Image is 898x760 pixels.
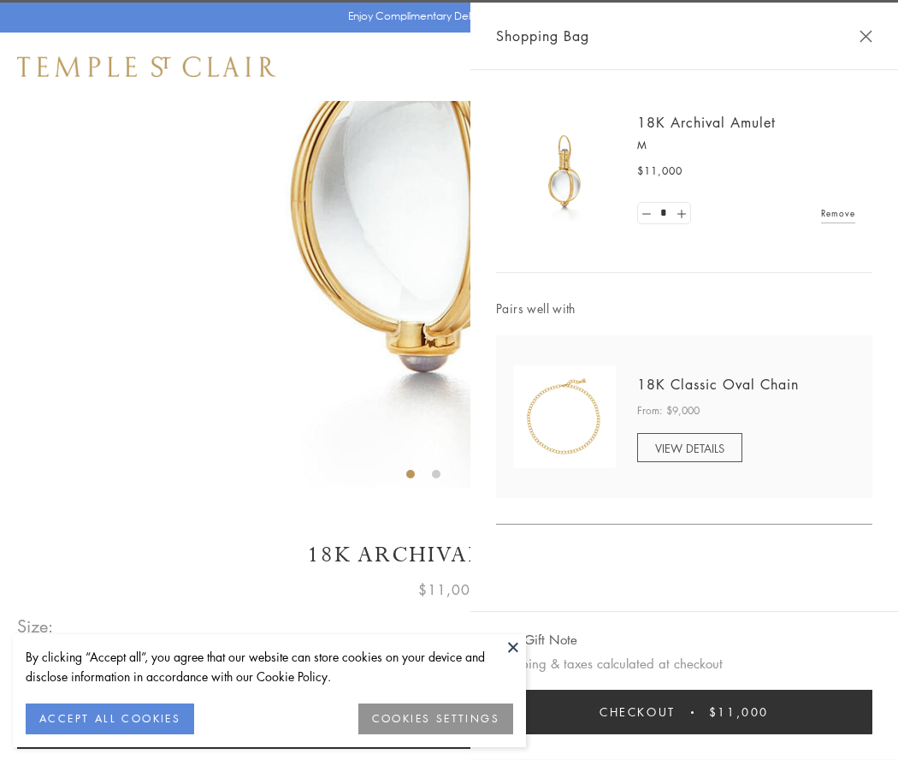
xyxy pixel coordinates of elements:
[821,204,855,223] a: Remove
[637,375,799,394] a: 18K Classic Oval Chain
[637,402,700,419] span: From: $9,000
[26,647,513,686] div: By clicking “Accept all”, you agree that our website can store cookies on your device and disclos...
[496,629,577,650] button: Add Gift Note
[17,612,55,640] span: Size:
[655,440,724,456] span: VIEW DETAILS
[418,579,480,601] span: $11,000
[496,690,872,734] button: Checkout $11,000
[637,163,682,180] span: $11,000
[513,120,616,223] img: 18K Archival Amulet
[17,540,881,570] h1: 18K Archival Amulet
[600,703,676,721] span: Checkout
[672,203,689,224] a: Set quantity to 2
[26,704,194,734] button: ACCEPT ALL COOKIES
[358,704,513,734] button: COOKIES SETTINGS
[513,365,616,468] img: N88865-OV18
[709,703,769,721] span: $11,000
[496,25,589,47] span: Shopping Bag
[637,137,855,154] p: M
[496,299,872,318] span: Pairs well with
[496,653,872,674] p: Shipping & taxes calculated at checkout
[638,203,655,224] a: Set quantity to 0
[17,56,275,77] img: Temple St. Clair
[860,30,872,43] button: Close Shopping Bag
[637,433,742,462] a: VIEW DETAILS
[348,8,542,25] p: Enjoy Complimentary Delivery & Returns
[637,113,776,132] a: 18K Archival Amulet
